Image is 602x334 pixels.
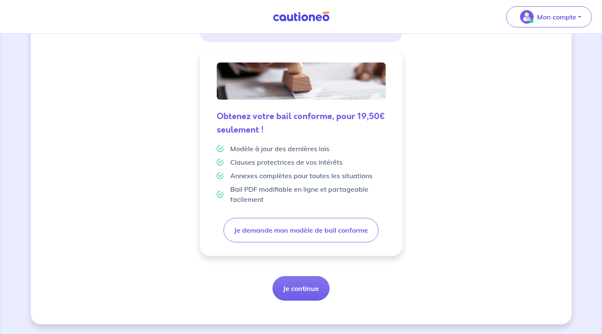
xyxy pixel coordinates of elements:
p: Clauses protectrices de vos intérêts [230,157,343,167]
img: Cautioneo [270,11,333,22]
img: illu_account_valid_menu.svg [520,10,534,24]
h5: Obtenez votre bail conforme, pour 19,50€ seulement ! [217,110,386,137]
button: Je demande mon modèle de bail conforme [223,218,379,242]
p: Annexes complètes pour toutes les situations [230,171,373,181]
p: Mon compte [537,12,576,22]
button: Je continue [272,276,330,301]
p: Bail PDF modifiable en ligne et partageable facilement [230,184,386,204]
button: illu_account_valid_menu.svgMon compte [506,6,592,27]
p: Modèle à jour des dernières lois [230,144,330,154]
img: valid-lease.png [217,62,386,100]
